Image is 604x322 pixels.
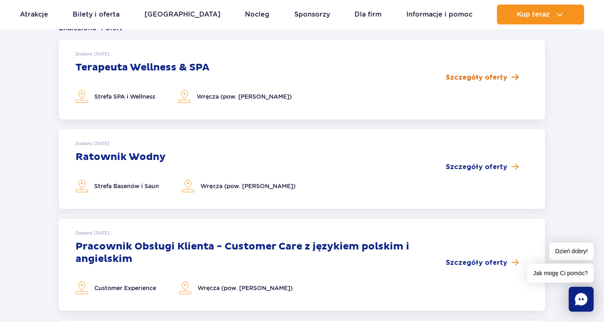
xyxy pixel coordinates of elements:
[76,180,88,192] img: localization
[76,61,292,74] h3: Terapeuta Wellness & SPA
[446,258,518,268] a: Szczegóły oferty
[76,240,446,265] h3: Pracownik Obsługi Klienta - Customer Care z językiem polskim i angielskim
[446,162,518,172] a: Szczegóły oferty
[76,139,296,148] p: Dodano [DATE]
[182,180,296,192] li: Wręcza (pow. [PERSON_NAME])
[76,229,446,237] p: Dodano [DATE]
[549,242,594,260] span: Dzień dobry!
[406,5,472,24] a: Informacje i pomoc
[245,5,269,24] a: Nocleg
[178,90,191,103] img: localization
[76,90,88,103] img: localization
[76,180,159,192] li: Strefa Basenów i Saun
[527,264,594,283] span: Jak mogę Ci pomóc?
[446,73,507,82] span: Szczegóły oferty
[178,90,292,103] li: Wręcza (pow. [PERSON_NAME])
[73,5,120,24] a: Bilety i oferta
[76,282,156,294] li: Customer Experience
[446,162,507,172] span: Szczegóły oferty
[182,180,194,192] img: localization
[76,50,292,58] p: Dodano [DATE]
[179,282,293,294] li: Wręcza (pow. [PERSON_NAME])
[569,287,594,312] div: Chat
[446,73,518,82] a: Szczegóły oferty
[517,11,550,18] span: Kup teraz
[497,5,584,24] button: Kup teraz
[76,151,296,163] h3: Ratownik Wodny
[144,5,220,24] a: [GEOGRAPHIC_DATA]
[76,282,88,294] img: localization
[179,282,191,294] img: localization
[20,5,48,24] a: Atrakcje
[76,90,155,103] li: Strefa SPA i Wellness
[446,258,507,268] span: Szczegóły oferty
[294,5,330,24] a: Sponsorzy
[355,5,381,24] a: Dla firm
